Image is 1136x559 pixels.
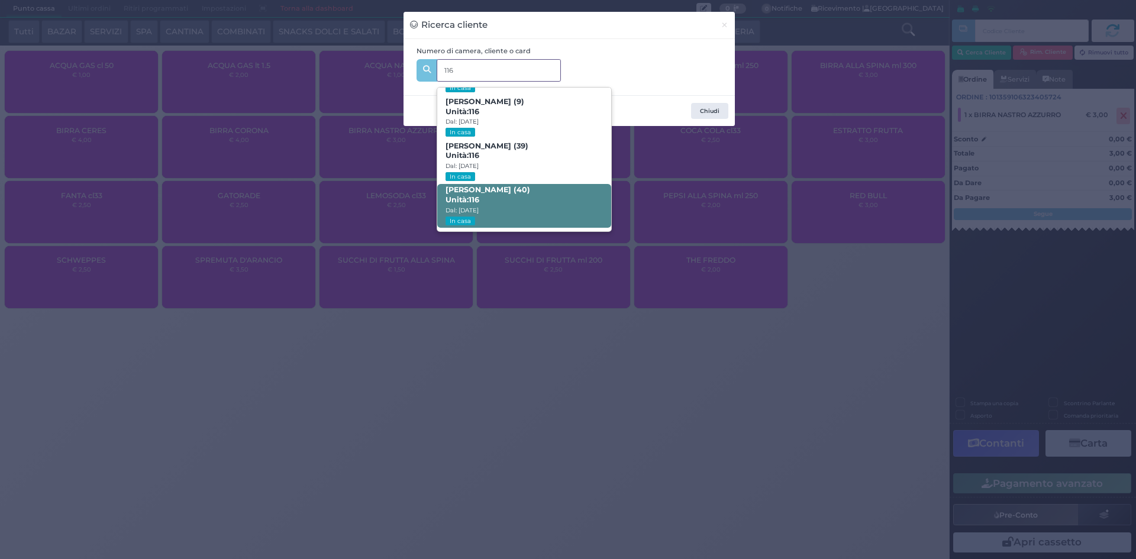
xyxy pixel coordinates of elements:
[691,103,728,119] button: Chiudi
[446,185,530,204] b: [PERSON_NAME] (40)
[446,107,479,117] span: Unità:
[469,151,479,160] strong: 116
[410,18,488,32] h3: Ricerca cliente
[446,151,479,161] span: Unità:
[446,162,479,170] small: Dal: [DATE]
[446,128,475,137] small: In casa
[446,118,479,125] small: Dal: [DATE]
[417,46,531,56] label: Numero di camera, cliente o card
[469,195,479,204] strong: 116
[446,83,475,92] small: In casa
[446,97,524,116] b: [PERSON_NAME] (9)
[721,18,728,31] span: ×
[446,172,475,181] small: In casa
[714,12,735,38] button: Chiudi
[446,195,479,205] span: Unità:
[446,206,479,214] small: Dal: [DATE]
[446,217,475,225] small: In casa
[446,141,528,160] b: [PERSON_NAME] (39)
[437,59,561,82] input: Es. 'Mario Rossi', '220' o '108123234234'
[469,107,479,116] strong: 116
